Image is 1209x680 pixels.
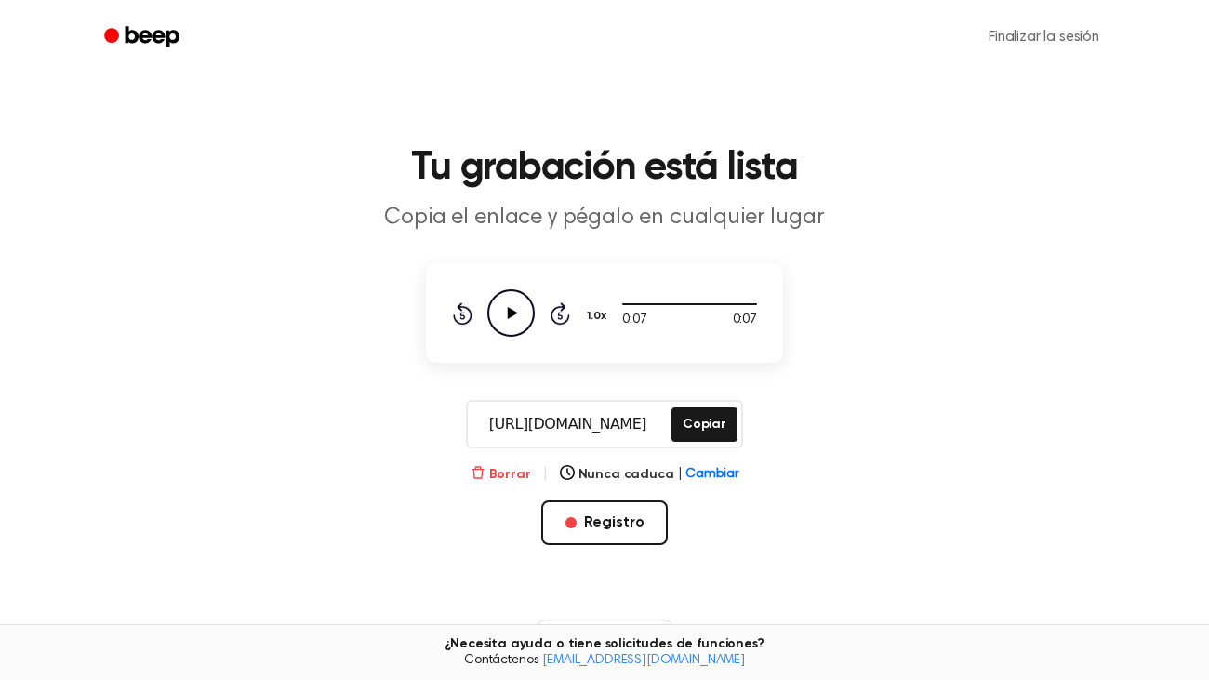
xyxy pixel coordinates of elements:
font: Cambiar [685,468,738,481]
font: Borrar [489,468,531,481]
font: Copia el enlace y pégalo en cualquier lugar [384,207,824,229]
font: | [678,468,683,481]
a: Finalizar la sesión [970,15,1118,60]
button: Borrar [471,465,531,485]
button: 1.0x [585,300,613,332]
a: [EMAIL_ADDRESS][DOMAIN_NAME] [542,654,745,667]
font: Registro [584,515,644,530]
font: Finalizar la sesión [989,30,1099,45]
font: Contáctenos [464,654,538,667]
font: Copiar [683,418,726,431]
font: Nunca caduca [578,468,674,481]
font: 1.0x [587,311,605,322]
button: Copiar [671,407,737,442]
a: Bip [91,20,196,56]
font: 0:07 [733,313,757,327]
font: ¿Necesita ayuda o tiene solicitudes de funciones? [445,637,764,650]
font: 0:07 [622,313,646,327]
font: | [542,467,549,482]
font: Tu grabación está lista [411,149,797,188]
button: Registro [541,500,669,545]
button: Historial de grabación [532,620,677,649]
button: Nunca caduca|Cambiar [560,465,739,485]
